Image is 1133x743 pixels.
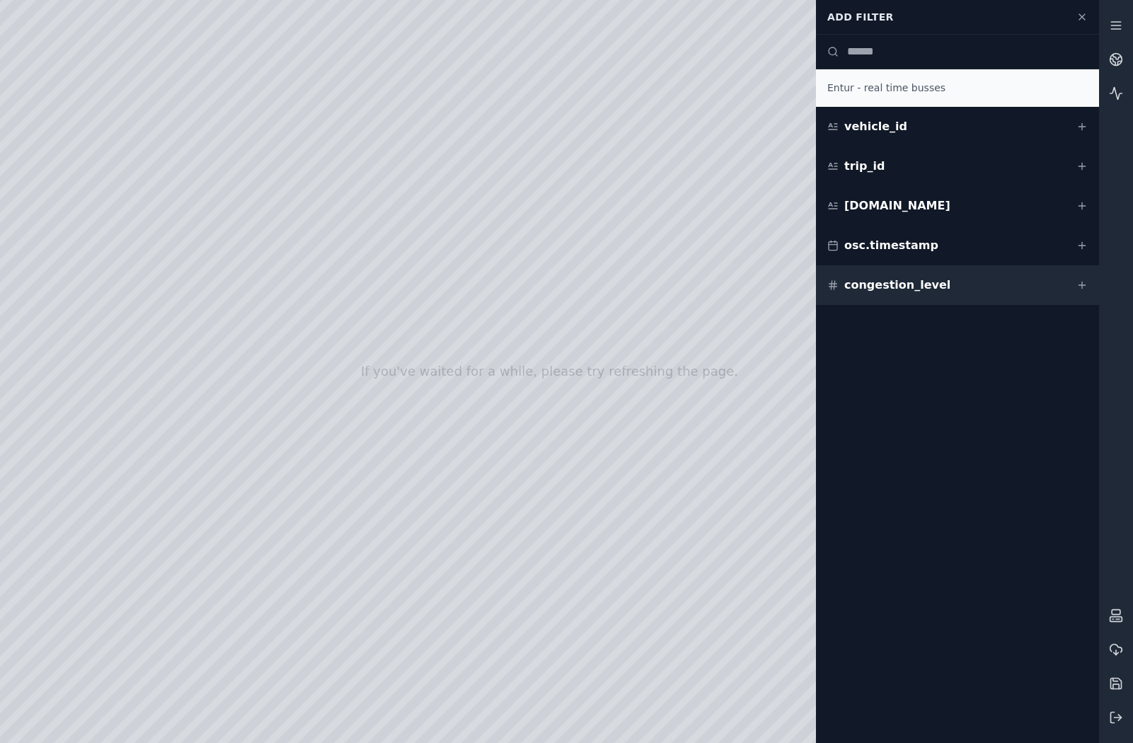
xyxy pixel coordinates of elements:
[819,4,1068,30] div: Add Filter
[827,197,950,214] div: [DOMAIN_NAME]
[827,158,885,175] div: trip_id
[827,277,950,294] div: congestion_level
[816,69,1099,107] div: Entur - real time busses
[827,118,907,135] div: vehicle_id
[827,237,938,254] div: osc.timestamp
